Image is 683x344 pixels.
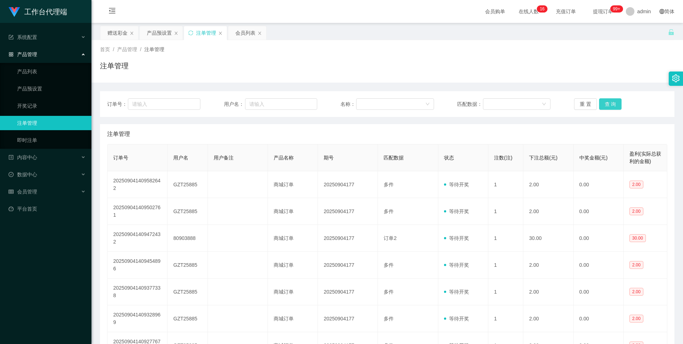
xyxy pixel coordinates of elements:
button: 查 询 [599,98,622,110]
td: 202509041409328969 [108,305,168,332]
div: 注单管理 [196,26,216,40]
td: 20250904177 [318,279,378,305]
div: 赠送彩金 [108,26,128,40]
td: 1 [488,198,523,225]
td: 1 [488,279,523,305]
span: 产品管理 [117,46,137,52]
td: 1 [488,305,523,332]
span: 多件 [384,289,394,295]
i: 图标: close [174,31,178,35]
td: 2.00 [523,171,573,198]
a: 开奖记录 [17,99,86,113]
p: 6 [542,5,545,13]
a: 产品列表 [17,64,86,79]
span: 提现订单 [589,9,617,14]
span: 2.00 [629,261,643,269]
span: 多件 [384,262,394,268]
span: 等待开奖 [444,235,469,241]
h1: 注单管理 [100,60,129,71]
i: 图标: close [218,31,223,35]
a: 图标: dashboard平台首页 [9,202,86,216]
td: 2.00 [523,198,573,225]
i: 图标: check-circle-o [9,172,14,177]
span: 2.00 [629,207,643,215]
td: GZT25885 [168,305,208,332]
span: 用户备注 [214,155,234,161]
span: 系统配置 [9,34,37,40]
span: 等待开奖 [444,262,469,268]
span: 在线人数 [515,9,542,14]
span: 充值订单 [552,9,579,14]
td: 0.00 [574,198,624,225]
span: 订单号 [113,155,128,161]
td: 20250904177 [318,225,378,252]
button: 重 置 [574,98,597,110]
td: 0.00 [574,171,624,198]
span: 等待开奖 [444,182,469,187]
i: 图标: global [659,9,664,14]
i: 图标: sync [188,30,193,35]
td: GZT25885 [168,198,208,225]
span: 名称： [340,100,356,108]
span: 注单管理 [144,46,164,52]
span: 注数(注) [494,155,512,161]
td: 202509041409377338 [108,279,168,305]
span: 等待开奖 [444,289,469,295]
td: 1 [488,225,523,252]
span: / [113,46,114,52]
td: 0.00 [574,252,624,279]
a: 注单管理 [17,116,86,130]
span: 数据中心 [9,172,37,177]
span: 订单号： [107,100,128,108]
i: 图标: down [542,102,546,107]
span: 多件 [384,182,394,187]
span: / [140,46,141,52]
i: 图标: menu-fold [100,0,124,23]
td: 商城订单 [268,171,318,198]
span: 盈利(实际总获利的金额) [629,151,661,164]
td: 1 [488,252,523,279]
i: 图标: appstore-o [9,52,14,57]
td: 202509041409454896 [108,252,168,279]
div: 产品预设置 [147,26,172,40]
td: GZT25885 [168,252,208,279]
td: 20250904177 [318,305,378,332]
i: 图标: form [9,35,14,40]
td: 0.00 [574,225,624,252]
div: 会员列表 [235,26,255,40]
input: 请输入 [128,98,200,110]
span: 产品名称 [274,155,294,161]
span: 注单管理 [107,130,130,138]
td: 202509041409502761 [108,198,168,225]
sup: 16 [537,5,547,13]
td: 1 [488,171,523,198]
td: 20250904177 [318,198,378,225]
a: 工作台代理端 [9,9,67,14]
td: 2.00 [523,279,573,305]
span: 2.00 [629,288,643,296]
i: 图标: profile [9,155,14,160]
span: 30.00 [629,234,646,242]
i: 图标: table [9,189,14,194]
td: 0.00 [574,305,624,332]
i: 图标: close [258,31,262,35]
sup: 1069 [610,5,623,13]
td: 商城订单 [268,252,318,279]
span: 等待开奖 [444,316,469,321]
a: 即时注单 [17,133,86,147]
span: 产品管理 [9,51,37,57]
i: 图标: unlock [668,29,674,35]
td: 80903888 [168,225,208,252]
td: 202509041409472432 [108,225,168,252]
span: 内容中心 [9,154,37,160]
span: 会员管理 [9,189,37,195]
td: 0.00 [574,279,624,305]
span: 状态 [444,155,454,161]
img: logo.9652507e.png [9,7,20,17]
a: 产品预设置 [17,82,86,96]
span: 等待开奖 [444,208,469,214]
input: 请输入 [245,98,317,110]
span: 首页 [100,46,110,52]
span: 匹配数据： [457,100,483,108]
span: 用户名： [224,100,245,108]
